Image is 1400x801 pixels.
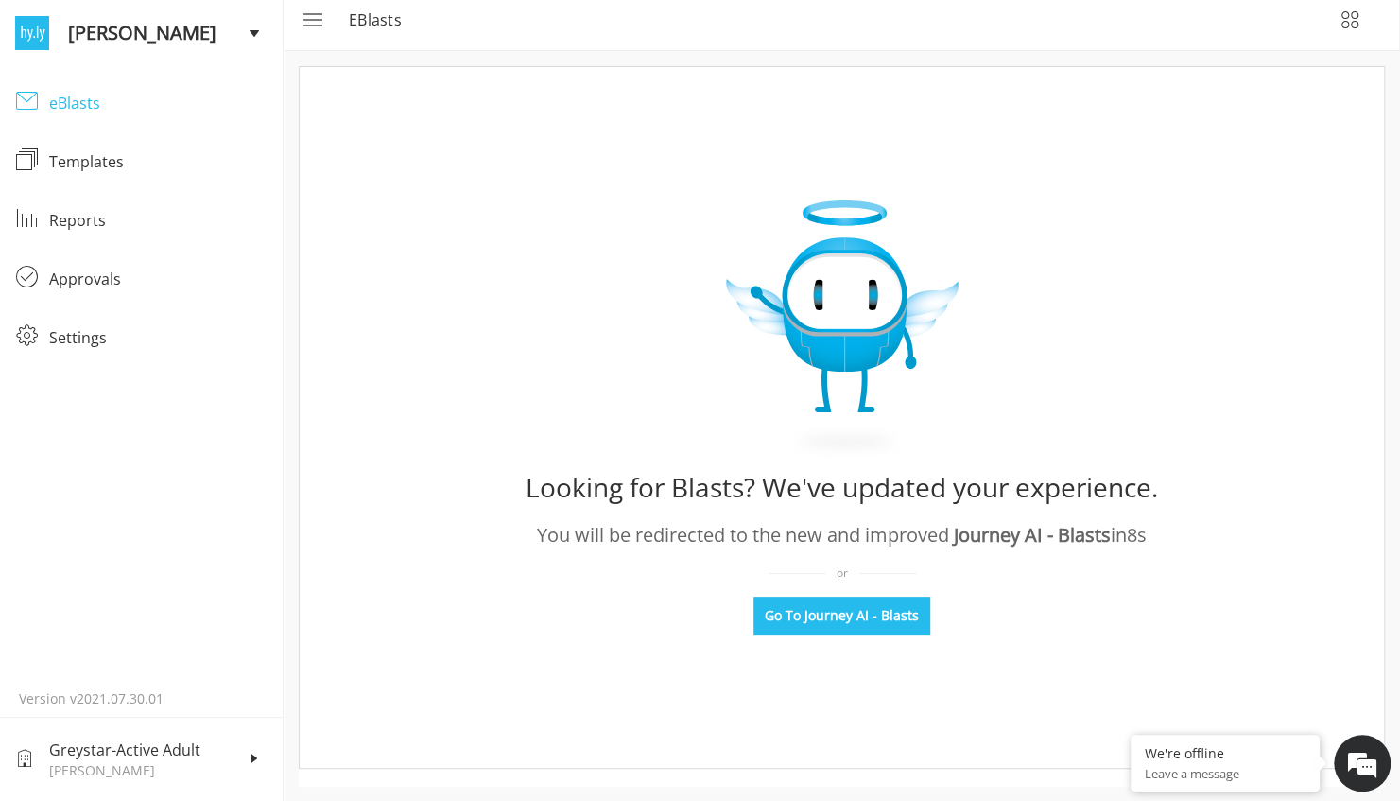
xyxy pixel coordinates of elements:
[526,464,1158,510] div: Looking for Blasts? We've updated your experience.
[1145,765,1305,782] p: Leave a message
[19,689,264,708] p: Version v2021.07.30.01
[753,597,930,635] button: Go To Journey AI - Blasts
[68,19,249,47] span: [PERSON_NAME]
[49,268,268,290] div: Approvals
[49,92,268,114] div: eBlasts
[1145,744,1305,762] div: We're offline
[537,521,1147,549] div: You will be redirected to the new and improved in 8 s
[49,209,268,232] div: Reports
[765,606,919,625] span: Go To Journey AI - Blasts
[726,200,959,460] img: expiry_Image
[49,150,268,173] div: Templates
[49,326,268,349] div: Settings
[769,565,916,582] div: or
[15,16,49,50] img: logo
[349,9,413,31] p: eBlasts
[954,522,1111,548] span: Journey AI - Blasts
